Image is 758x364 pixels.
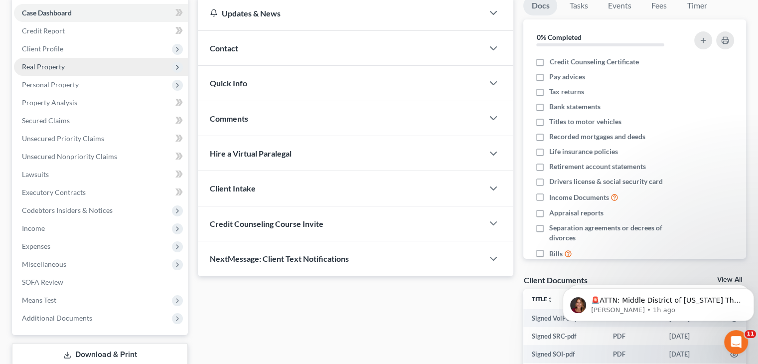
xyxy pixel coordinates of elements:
[14,166,188,183] a: Lawsuits
[14,130,188,148] a: Unsecured Priority Claims
[22,278,63,286] span: SOFA Review
[549,87,584,97] span: Tax returns
[22,98,77,107] span: Property Analysis
[14,273,188,291] a: SOFA Review
[22,80,79,89] span: Personal Property
[14,183,188,201] a: Executory Contracts
[559,267,758,337] iframe: Intercom notifications message
[14,4,188,22] a: Case Dashboard
[523,327,605,345] td: Signed SRC-pdf
[210,8,471,18] div: Updates & News
[22,62,65,71] span: Real Property
[22,314,92,322] span: Additional Documents
[549,208,604,218] span: Appraisal reports
[549,57,638,67] span: Credit Counseling Certificate
[22,8,72,17] span: Case Dashboard
[14,22,188,40] a: Credit Report
[547,297,553,303] i: unfold_more
[22,260,66,268] span: Miscellaneous
[523,345,605,363] td: Signed SOI-pdf
[22,134,104,143] span: Unsecured Priority Claims
[22,206,113,214] span: Codebtors Insiders & Notices
[549,102,601,112] span: Bank statements
[523,275,587,285] div: Client Documents
[22,26,65,35] span: Credit Report
[549,177,663,186] span: Drivers license & social security card
[210,43,238,53] span: Contact
[210,78,247,88] span: Quick Info
[605,345,661,363] td: PDF
[22,224,45,232] span: Income
[549,117,621,127] span: Titles to motor vehicles
[22,116,70,125] span: Secured Claims
[531,295,553,303] a: Titleunfold_more
[549,223,682,243] span: Separation agreements or decrees of divorces
[210,114,248,123] span: Comments
[22,44,63,53] span: Client Profile
[745,330,756,338] span: 11
[22,152,117,161] span: Unsecured Nonpriority Claims
[210,183,256,193] span: Client Intake
[22,242,50,250] span: Expenses
[14,148,188,166] a: Unsecured Nonpriority Claims
[549,249,563,259] span: Bills
[549,72,585,82] span: Pay advices
[210,254,349,263] span: NextMessage: Client Text Notifications
[210,149,292,158] span: Hire a Virtual Paralegal
[549,162,646,172] span: Retirement account statements
[14,112,188,130] a: Secured Claims
[22,170,49,179] span: Lawsuits
[210,219,323,228] span: Credit Counseling Course Invite
[523,309,605,327] td: Signed VolPet-pdf
[549,147,618,157] span: Life insurance policies
[536,33,581,41] strong: 0% Completed
[549,192,609,202] span: Income Documents
[661,345,722,363] td: [DATE]
[549,132,645,142] span: Recorded mortgages and deeds
[14,94,188,112] a: Property Analysis
[724,330,748,354] iframe: Intercom live chat
[22,296,56,304] span: Means Test
[22,188,86,196] span: Executory Contracts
